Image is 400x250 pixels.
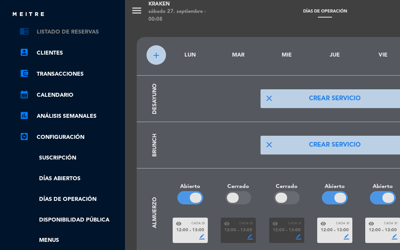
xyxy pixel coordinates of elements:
a: assessmentANÁLISIS SEMANALES [20,112,121,121]
a: account_boxClientes [20,48,121,58]
i: calendar_month [20,90,29,99]
a: Configuración [20,133,121,142]
i: assessment [20,111,29,120]
a: Suscripción [20,154,121,163]
a: Días abiertos [20,174,121,183]
a: Menus [20,236,121,245]
a: calendar_monthCalendario [20,90,121,100]
i: chrome_reader_mode [20,27,29,36]
i: settings_applications [20,132,29,141]
i: account_balance_wallet [20,69,29,78]
a: Días de Operación [20,195,121,204]
a: Disponibilidad pública [20,216,121,225]
a: account_balance_walletTransacciones [20,69,121,79]
img: MEITRE [12,12,45,18]
i: account_box [20,48,29,57]
a: chrome_reader_modeListado de Reservas [20,27,121,37]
